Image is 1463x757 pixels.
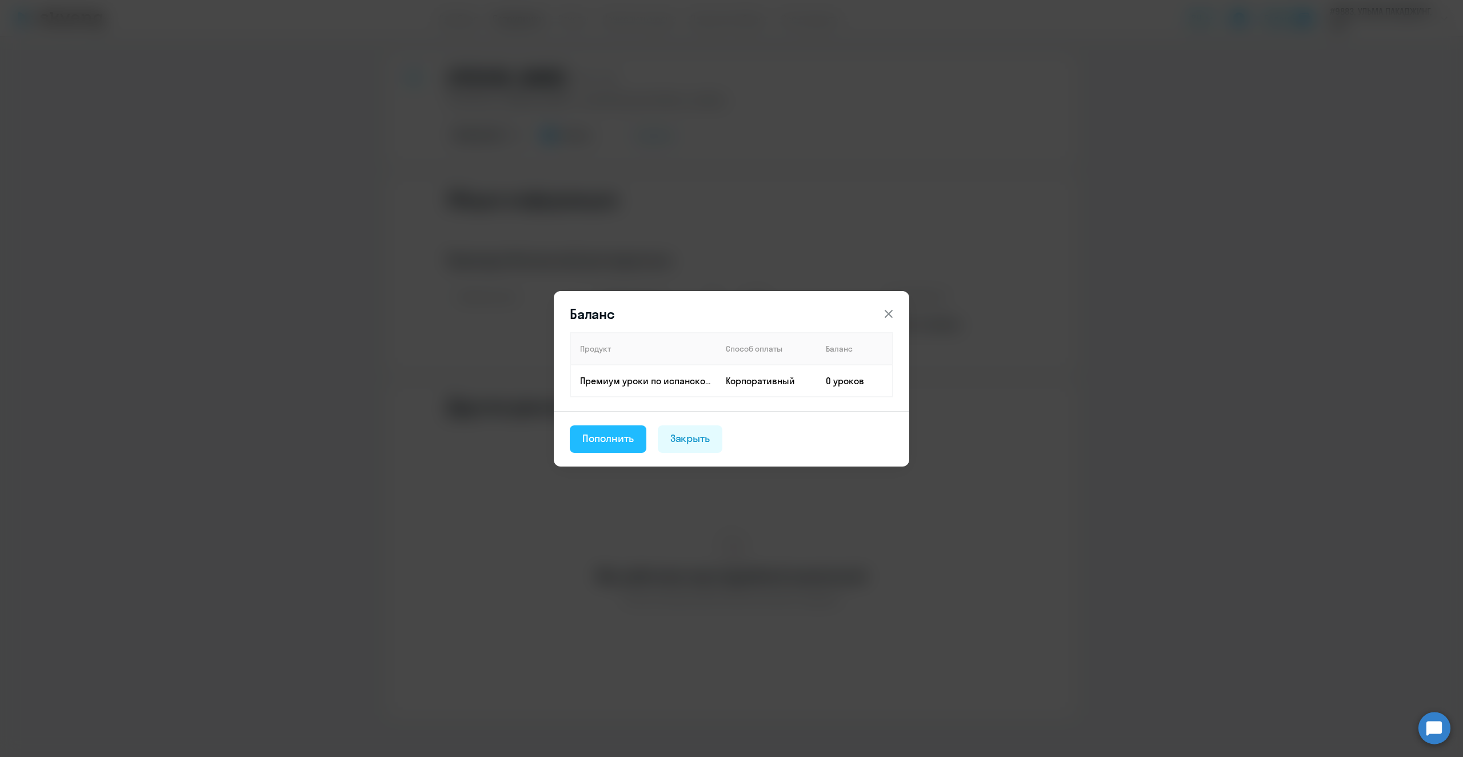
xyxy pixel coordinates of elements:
p: Премиум уроки по испанскому языку для взрослых [580,374,716,387]
th: Способ оплаты [717,333,817,365]
th: Баланс [817,333,893,365]
th: Продукт [570,333,717,365]
div: Закрыть [670,431,710,446]
td: 0 уроков [817,365,893,397]
button: Закрыть [658,425,723,453]
header: Баланс [554,305,909,323]
td: Корпоративный [717,365,817,397]
button: Пополнить [570,425,646,453]
div: Пополнить [582,431,634,446]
